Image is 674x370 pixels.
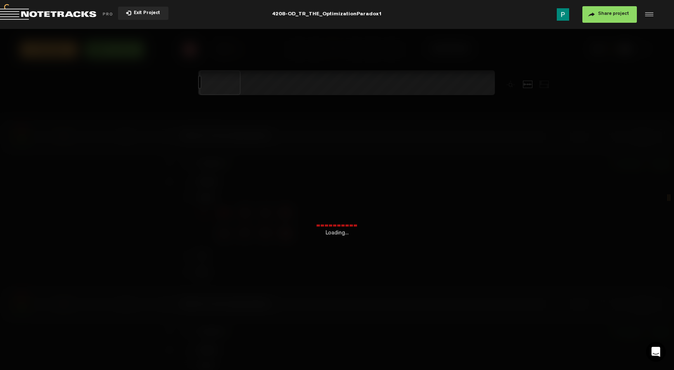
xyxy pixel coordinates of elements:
[582,6,637,23] button: Share project
[557,8,569,21] img: ACg8ocK2_7AM7z2z6jSroFv8AAIBqvSsYiLxF7dFzk16-E4UVv09gA=s96-c
[598,12,629,17] span: Share project
[317,229,358,237] span: Loading...
[118,7,168,20] button: Exit Project
[646,342,666,362] div: Open Intercom Messenger
[131,11,160,16] span: Exit Project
